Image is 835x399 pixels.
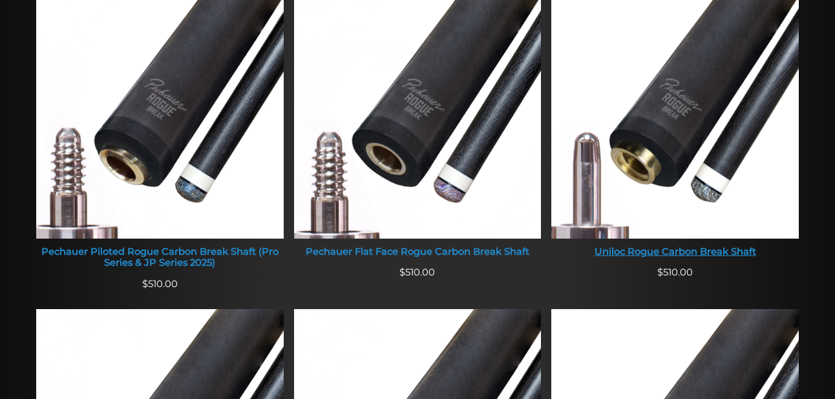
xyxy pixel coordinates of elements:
span: $ [657,266,663,278]
div: Pechauer Piloted Rogue Carbon Break Shaft (Pro Series & JP Series 2025) [36,246,284,269]
span: 510.00 [399,266,435,278]
span: 510.00 [142,278,178,290]
span: $ [142,278,148,290]
span: $ [399,266,405,278]
div: Uniloc Rogue Carbon Break Shaft [551,246,799,258]
div: Pechauer Flat Face Rogue Carbon Break Shaft [294,246,542,258]
span: 510.00 [657,266,693,278]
